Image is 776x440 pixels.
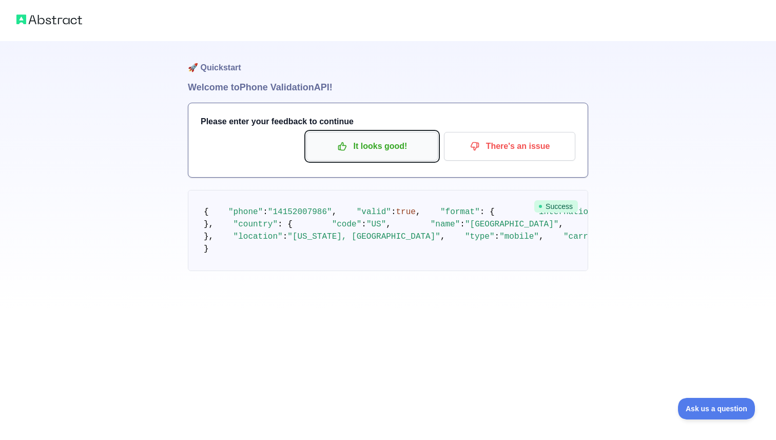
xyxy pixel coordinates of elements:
button: There's an issue [444,132,575,161]
span: : { [278,220,293,229]
span: , [386,220,391,229]
h1: Welcome to Phone Validation API! [188,80,588,94]
span: "name" [431,220,460,229]
iframe: Toggle Customer Support [678,398,755,419]
span: "country" [234,220,278,229]
span: : [361,220,366,229]
img: Abstract logo [16,12,82,27]
span: "phone" [228,207,263,217]
p: There's an issue [452,138,568,155]
h3: Please enter your feedback to continue [201,116,575,128]
h1: 🚀 Quickstart [188,41,588,80]
span: true [396,207,416,217]
span: : [263,207,268,217]
span: "format" [440,207,480,217]
span: "14152007986" [268,207,332,217]
span: "location" [234,232,283,241]
span: "valid" [357,207,391,217]
span: "mobile" [499,232,539,241]
span: { [204,207,209,217]
span: "carrier" [564,232,608,241]
span: Success [534,200,578,213]
span: "US" [366,220,386,229]
p: It looks good! [314,138,430,155]
span: , [416,207,421,217]
span: : [495,232,500,241]
span: : [391,207,396,217]
span: , [539,232,544,241]
span: "type" [465,232,495,241]
span: "international" [534,207,608,217]
span: "code" [332,220,362,229]
span: , [440,232,445,241]
span: "[GEOGRAPHIC_DATA]" [465,220,558,229]
span: : [283,232,288,241]
span: , [332,207,337,217]
span: : { [480,207,495,217]
span: "[US_STATE], [GEOGRAPHIC_DATA]" [287,232,440,241]
span: , [558,220,564,229]
span: : [460,220,465,229]
button: It looks good! [306,132,438,161]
